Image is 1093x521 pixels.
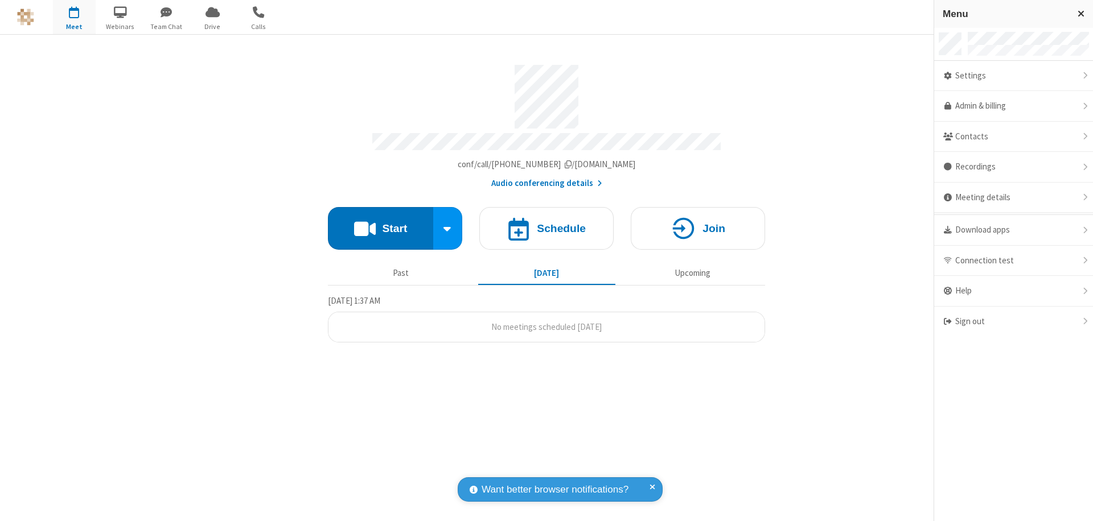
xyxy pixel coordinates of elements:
a: Admin & billing [934,91,1093,122]
div: Start conference options [433,207,463,250]
h4: Join [702,223,725,234]
button: Schedule [479,207,614,250]
section: Account details [328,56,765,190]
span: Copy my meeting room link [458,159,636,169]
button: Start [328,207,433,250]
button: Past [332,262,470,284]
span: [DATE] 1:37 AM [328,295,380,306]
span: No meetings scheduled [DATE] [491,321,602,332]
div: Help [934,276,1093,307]
div: Recordings [934,152,1093,183]
div: Download apps [934,215,1093,246]
h4: Start [382,223,407,234]
div: Contacts [934,122,1093,152]
button: Upcoming [624,262,761,284]
span: Meet [53,22,96,32]
img: QA Selenium DO NOT DELETE OR CHANGE [17,9,34,26]
button: Join [631,207,765,250]
button: Copy my meeting room linkCopy my meeting room link [458,158,636,171]
span: Want better browser notifications? [482,482,628,497]
div: Sign out [934,307,1093,337]
span: Team Chat [145,22,188,32]
div: Connection test [934,246,1093,276]
div: Settings [934,61,1093,92]
h3: Menu [943,9,1067,19]
section: Today's Meetings [328,294,765,343]
span: Calls [237,22,280,32]
button: [DATE] [478,262,615,284]
h4: Schedule [537,223,586,234]
div: Meeting details [934,183,1093,213]
span: Drive [191,22,234,32]
button: Audio conferencing details [491,177,602,190]
span: Webinars [99,22,142,32]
